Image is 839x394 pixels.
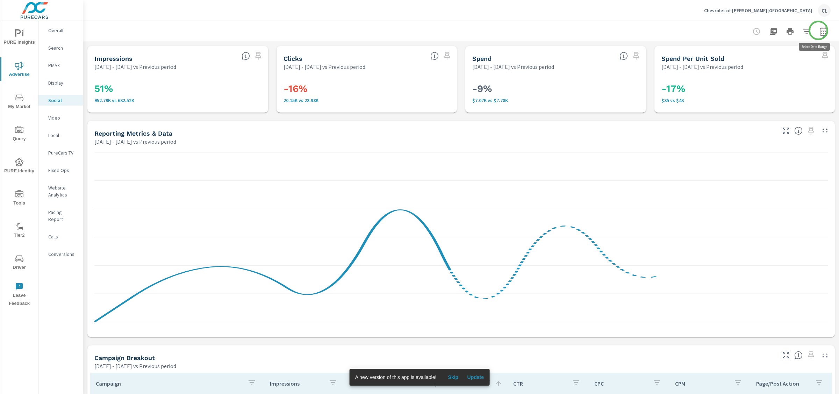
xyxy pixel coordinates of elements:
[48,149,77,156] p: PureCars TV
[96,380,242,387] p: Campaign
[675,380,728,387] p: CPM
[442,372,464,383] button: Skip
[2,158,36,175] span: PURE Identity
[2,94,36,111] span: My Market
[38,207,83,224] div: Pacing Report
[805,350,817,361] span: Select a preset date range to save this widget
[48,132,77,139] p: Local
[48,184,77,198] p: Website Analytics
[472,55,492,62] h5: Spend
[48,62,77,69] p: PMAX
[794,351,803,359] span: This is a summary of Social performance results by campaign. Each column can be sorted.
[766,24,780,38] button: "Export Report to PDF"
[800,24,814,38] button: Apply Filters
[2,282,36,308] span: Leave Feedback
[38,43,83,53] div: Search
[780,125,791,136] button: Make Fullscreen
[48,114,77,121] p: Video
[2,255,36,272] span: Driver
[819,125,831,136] button: Minimize Widget
[48,44,77,51] p: Search
[818,4,831,17] div: CL
[619,52,628,60] span: The amount of money spent on advertising during the period.
[819,350,831,361] button: Minimize Widget
[704,7,812,14] p: Chevrolet of [PERSON_NAME][GEOGRAPHIC_DATA]
[756,380,809,387] p: Page/Post Action
[94,362,176,370] p: [DATE] - [DATE] vs Previous period
[94,63,176,71] p: [DATE] - [DATE] vs Previous period
[430,52,439,60] span: The number of times an ad was clicked by a consumer.
[631,50,642,62] span: Select a preset date range to save this widget
[355,374,437,380] span: A new version of this app is available!
[472,83,639,95] h3: -9%
[38,113,83,123] div: Video
[284,63,365,71] p: [DATE] - [DATE] vs Previous period
[513,380,566,387] p: CTR
[464,372,487,383] button: Update
[794,127,803,135] span: Understand Social data over time and see how metrics compare to each other.
[48,97,77,104] p: Social
[284,98,450,103] p: 20,153 vs 23,977
[2,222,36,239] span: Tier2
[661,55,724,62] h5: Spend Per Unit Sold
[284,55,302,62] h5: Clicks
[38,249,83,259] div: Conversions
[270,380,323,387] p: Impressions
[467,374,484,380] span: Update
[2,29,36,46] span: PURE Insights
[472,98,639,103] p: $7,075 vs $7,780
[38,60,83,71] div: PMAX
[783,24,797,38] button: Print Report
[594,380,647,387] p: CPC
[38,130,83,141] div: Local
[48,209,77,223] p: Pacing Report
[472,63,554,71] p: [DATE] - [DATE] vs Previous period
[445,374,461,380] span: Skip
[661,83,828,95] h3: -17%
[780,350,791,361] button: Make Fullscreen
[2,190,36,207] span: Tools
[48,27,77,34] p: Overall
[94,98,261,103] p: 952,792 vs 632,524
[242,52,250,60] span: The number of times an ad was shown on your behalf.
[2,126,36,143] span: Query
[284,83,450,95] h3: -16%
[48,167,77,174] p: Fixed Ops
[48,233,77,240] p: Calls
[94,83,261,95] h3: 51%
[48,79,77,86] p: Display
[94,354,155,361] h5: Campaign Breakout
[38,165,83,175] div: Fixed Ops
[94,137,176,146] p: [DATE] - [DATE] vs Previous period
[38,148,83,158] div: PureCars TV
[2,62,36,79] span: Advertise
[661,63,743,71] p: [DATE] - [DATE] vs Previous period
[805,125,817,136] span: Select a preset date range to save this widget
[38,95,83,106] div: Social
[38,182,83,200] div: Website Analytics
[442,50,453,62] span: Select a preset date range to save this widget
[94,55,132,62] h5: Impressions
[38,25,83,36] div: Overall
[38,231,83,242] div: Calls
[94,130,172,137] h5: Reporting Metrics & Data
[0,21,38,310] div: nav menu
[38,78,83,88] div: Display
[661,98,828,103] p: $35 vs $43
[253,50,264,62] span: Select a preset date range to save this widget
[48,251,77,258] p: Conversions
